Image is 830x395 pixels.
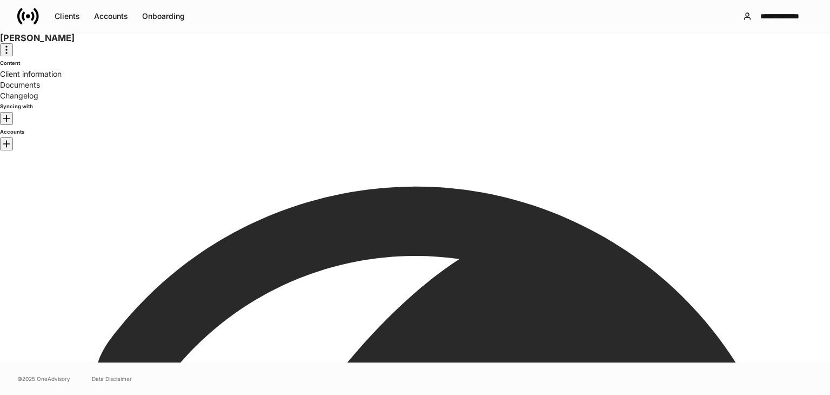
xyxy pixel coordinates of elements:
[92,374,132,383] a: Data Disclaimer
[142,12,185,20] div: Onboarding
[94,12,128,20] div: Accounts
[55,12,80,20] div: Clients
[17,374,70,383] span: © 2025 OneAdvisory
[48,8,87,25] button: Clients
[135,8,192,25] button: Onboarding
[87,8,135,25] button: Accounts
